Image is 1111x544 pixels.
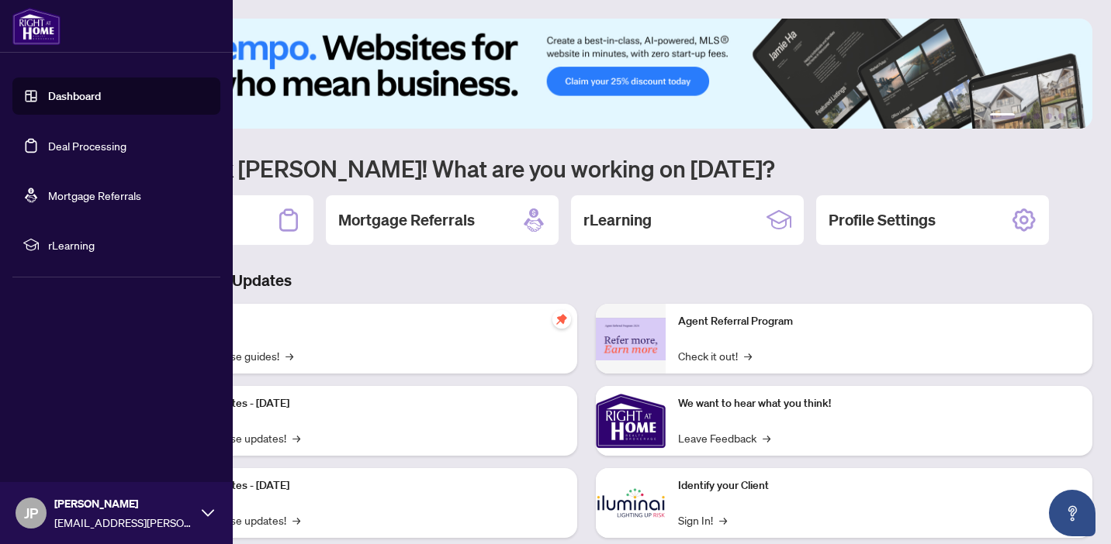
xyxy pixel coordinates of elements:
[48,188,141,202] a: Mortgage Referrals
[1049,490,1095,536] button: Open asap
[81,270,1092,291] h3: Brokerage & Industry Updates
[990,113,1015,119] button: 1
[678,395,1080,412] p: We want to hear what you think!
[286,347,293,364] span: →
[719,511,727,529] span: →
[1071,113,1077,119] button: 6
[48,139,126,153] a: Deal Processing
[1046,113,1052,119] button: 4
[552,310,571,329] span: pushpin
[54,514,194,531] span: [EMAIL_ADDRESS][PERSON_NAME][DOMAIN_NAME]
[1033,113,1040,119] button: 3
[292,511,300,529] span: →
[338,209,475,231] h2: Mortgage Referrals
[292,429,300,446] span: →
[81,153,1092,183] h1: Welcome back [PERSON_NAME]! What are you working on [DATE]?
[596,318,666,360] img: Agent Referral Program
[24,502,38,524] span: JP
[1058,113,1064,119] button: 5
[678,511,727,529] a: Sign In!→
[163,477,565,494] p: Platform Updates - [DATE]
[596,386,666,456] img: We want to hear what you think!
[163,313,565,330] p: Self-Help
[54,495,194,512] span: [PERSON_NAME]
[829,209,936,231] h2: Profile Settings
[678,477,1080,494] p: Identify your Client
[678,429,770,446] a: Leave Feedback→
[678,347,752,364] a: Check it out!→
[48,89,101,103] a: Dashboard
[48,236,209,253] span: rLearning
[744,347,752,364] span: →
[596,468,666,538] img: Identify your Client
[763,429,770,446] span: →
[583,209,652,231] h2: rLearning
[678,313,1080,330] p: Agent Referral Program
[163,395,565,412] p: Platform Updates - [DATE]
[81,19,1092,129] img: Slide 0
[1021,113,1027,119] button: 2
[12,8,61,45] img: logo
